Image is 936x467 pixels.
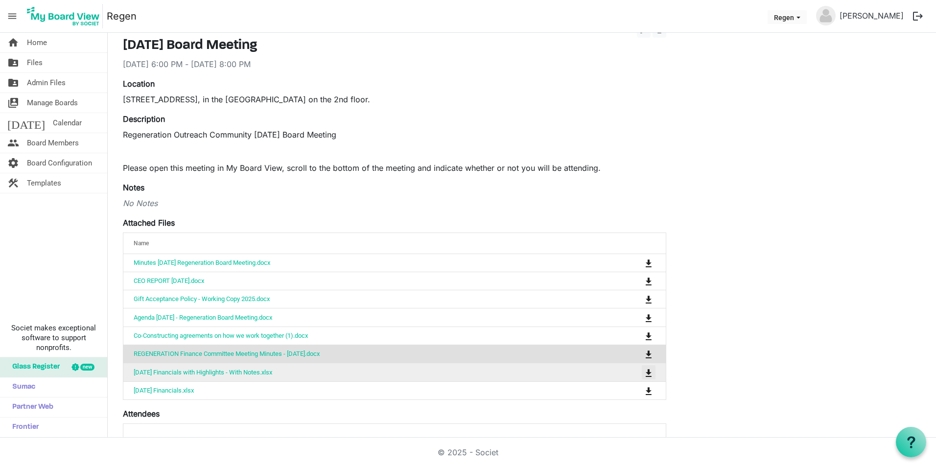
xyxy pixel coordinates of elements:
[605,290,666,308] td: is Command column column header
[605,254,666,272] td: is Command column column header
[80,364,94,371] div: new
[123,308,605,326] td: Agenda 2025-09-29 - Regeneration Board Meeting.docx is template cell column header Name
[7,173,19,193] span: construction
[7,397,53,417] span: Partner Web
[123,113,165,125] label: Description
[642,365,655,379] button: Download
[134,387,194,394] a: [DATE] Financials.xlsx
[123,129,666,140] p: Regeneration Outreach Community [DATE] Board Meeting
[438,447,498,457] a: © 2025 - Societ
[27,153,92,173] span: Board Configuration
[7,133,19,153] span: people
[123,217,175,229] label: Attached Files
[53,113,82,133] span: Calendar
[3,7,22,25] span: menu
[27,73,66,93] span: Admin Files
[642,384,655,397] button: Download
[7,377,35,397] span: Sumac
[123,327,605,345] td: Co-Constructing agreements on how we work together (1).docx is template cell column header Name
[768,10,807,24] button: Regen dropdownbutton
[7,33,19,52] span: home
[24,4,107,28] a: My Board View Logo
[605,345,666,363] td: is Command column column header
[123,38,666,54] h3: [DATE] Board Meeting
[27,33,47,52] span: Home
[605,381,666,399] td: is Command column column header
[134,295,270,303] a: Gift Acceptance Policy - Working Copy 2025.docx
[605,308,666,326] td: is Command column column header
[7,418,39,437] span: Frontier
[7,93,19,113] span: switch_account
[27,93,78,113] span: Manage Boards
[134,240,149,247] span: Name
[123,381,605,399] td: July 2025 Financials.xlsx is template cell column header Name
[27,133,79,153] span: Board Members
[642,347,655,361] button: Download
[642,256,655,270] button: Download
[123,182,144,193] label: Notes
[123,408,160,420] label: Attendees
[123,254,605,272] td: Minutes 2025-07-28 Regeneration Board Meeting.docx is template cell column header Name
[4,323,103,352] span: Societ makes exceptional software to support nonprofits.
[7,153,19,173] span: settings
[605,272,666,290] td: is Command column column header
[24,4,103,28] img: My Board View Logo
[134,259,270,266] a: Minutes [DATE] Regeneration Board Meeting.docx
[642,310,655,324] button: Download
[107,6,137,26] a: Regen
[642,292,655,306] button: Download
[123,272,605,290] td: CEO REPORT September 16, 2025.docx is template cell column header Name
[7,73,19,93] span: folder_shared
[123,197,666,209] div: No Notes
[7,53,19,72] span: folder_shared
[605,363,666,381] td: is Command column column header
[123,93,666,105] div: [STREET_ADDRESS], in the [GEOGRAPHIC_DATA] on the 2nd floor.
[7,357,60,377] span: Glass Register
[642,274,655,288] button: Download
[27,173,61,193] span: Templates
[27,53,43,72] span: Files
[134,314,272,321] a: Agenda [DATE] - Regeneration Board Meeting.docx
[123,58,666,70] div: [DATE] 6:00 PM - [DATE] 8:00 PM
[123,290,605,308] td: Gift Acceptance Policy - Working Copy 2025.docx is template cell column header Name
[123,78,155,90] label: Location
[134,350,320,357] a: REGENERATION Finance Committee Meeting Minutes - [DATE].docx
[134,369,272,376] a: [DATE] Financials with Highlights - With Notes.xlsx
[605,327,666,345] td: is Command column column header
[642,329,655,343] button: Download
[123,162,666,174] p: Please open this meeting in My Board View, scroll to the bottom of the meeting and indicate wheth...
[123,363,605,381] td: Aug 2025 Financials with Highlights - With Notes.xlsx is template cell column header Name
[134,277,204,284] a: CEO REPORT [DATE].docx
[816,6,836,25] img: no-profile-picture.svg
[7,113,45,133] span: [DATE]
[134,332,308,339] a: Co-Constructing agreements on how we work together (1).docx
[123,345,605,363] td: REGENERATION Finance Committee Meeting Minutes - September 23, 2025.docx is template cell column ...
[908,6,928,26] button: logout
[836,6,908,25] a: [PERSON_NAME]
